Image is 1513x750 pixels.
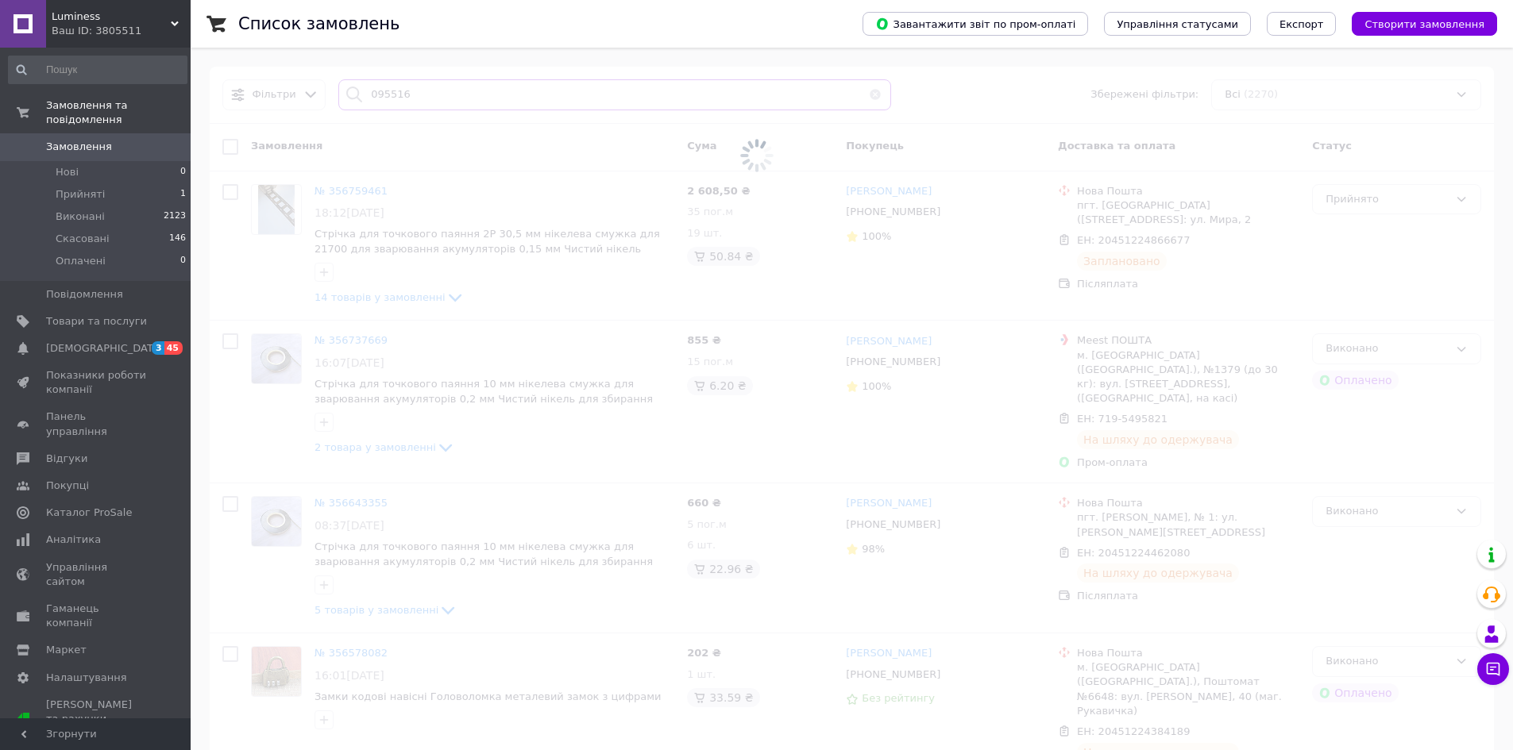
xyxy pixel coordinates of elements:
[1279,18,1324,30] span: Експорт
[875,17,1075,31] span: Завантажити звіт по пром-оплаті
[56,165,79,179] span: Нові
[46,560,147,589] span: Управління сайтом
[1267,12,1337,36] button: Експорт
[52,24,191,38] div: Ваш ID: 3805511
[46,98,191,127] span: Замовлення та повідомлення
[52,10,171,24] span: Luminess
[863,12,1088,36] button: Завантажити звіт по пром-оплаті
[1104,12,1251,36] button: Управління статусами
[164,341,183,355] span: 45
[1352,12,1497,36] button: Створити замовлення
[46,671,127,685] span: Налаштування
[46,452,87,466] span: Відгуки
[152,341,164,355] span: 3
[56,254,106,268] span: Оплачені
[180,165,186,179] span: 0
[46,287,123,302] span: Повідомлення
[46,533,101,547] span: Аналітика
[1364,18,1484,30] span: Створити замовлення
[238,14,399,33] h1: Список замовлень
[180,254,186,268] span: 0
[169,232,186,246] span: 146
[164,210,186,224] span: 2123
[180,187,186,202] span: 1
[1117,18,1238,30] span: Управління статусами
[46,140,112,154] span: Замовлення
[46,602,147,630] span: Гаманець компанії
[1336,17,1497,29] a: Створити замовлення
[46,368,147,397] span: Показники роботи компанії
[56,187,105,202] span: Прийняті
[46,479,89,493] span: Покупці
[46,506,132,520] span: Каталог ProSale
[46,341,164,356] span: [DEMOGRAPHIC_DATA]
[46,314,147,329] span: Товари та послуги
[46,643,87,657] span: Маркет
[46,698,147,741] span: [PERSON_NAME] та рахунки
[8,56,187,84] input: Пошук
[56,210,105,224] span: Виконані
[56,232,110,246] span: Скасовані
[1477,653,1509,685] button: Чат з покупцем
[46,410,147,438] span: Панель управління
